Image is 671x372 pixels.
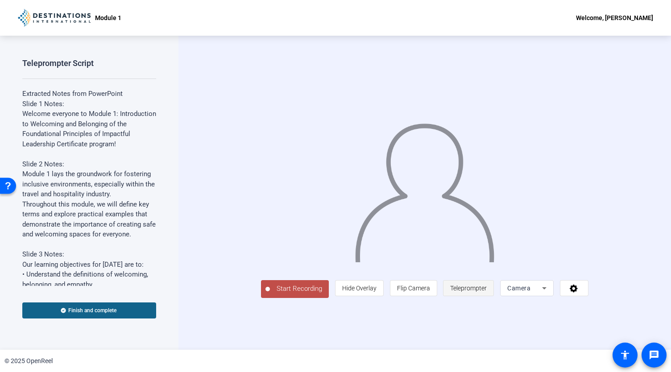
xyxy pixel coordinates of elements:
p: Module 1 [95,12,121,23]
span: Hide Overlay [342,285,377,292]
div: Welcome, [PERSON_NAME] [576,12,653,23]
span: Flip Camera [397,285,430,292]
span: Teleprompter [450,285,487,292]
mat-icon: message [649,350,659,360]
button: Finish and complete [22,302,156,318]
img: OpenReel logo [18,9,91,27]
button: Hide Overlay [335,280,384,296]
div: © 2025 OpenReel [4,356,53,366]
img: overlay [354,115,495,262]
mat-icon: accessibility [620,350,630,360]
div: Teleprompter Script [22,58,94,69]
button: Flip Camera [390,280,437,296]
button: Teleprompter [443,280,494,296]
span: Camera [507,285,530,292]
span: Finish and complete [68,307,116,314]
span: Start Recording [270,284,329,294]
button: Start Recording [261,280,329,298]
h1: Extracted Notes from PowerPoint [22,89,156,99]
